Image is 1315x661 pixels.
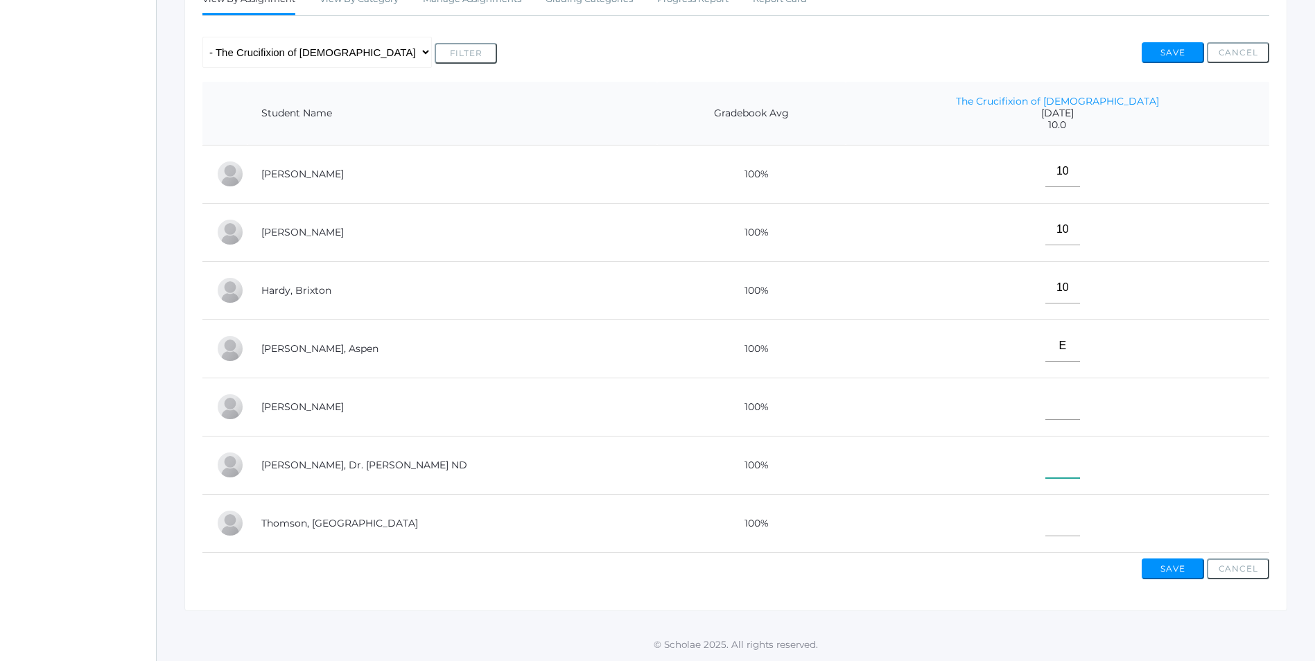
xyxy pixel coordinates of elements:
[657,494,846,552] td: 100%
[956,95,1159,107] a: The Crucifixion of [DEMOGRAPHIC_DATA]
[1142,558,1204,579] button: Save
[216,509,244,537] div: Everest Thomson
[216,451,244,479] div: Dr. Michael Lehman ND Lehman
[261,342,378,355] a: [PERSON_NAME], Aspen
[216,218,244,246] div: Nolan Gagen
[657,378,846,436] td: 100%
[657,82,846,146] th: Gradebook Avg
[261,517,418,529] a: Thomson, [GEOGRAPHIC_DATA]
[261,400,344,413] a: [PERSON_NAME]
[860,107,1255,119] span: [DATE]
[657,145,846,203] td: 100%
[247,82,657,146] th: Student Name
[657,319,846,378] td: 100%
[261,284,331,297] a: Hardy, Brixton
[435,43,497,64] button: Filter
[261,226,344,238] a: [PERSON_NAME]
[1142,42,1204,63] button: Save
[261,168,344,180] a: [PERSON_NAME]
[657,203,846,261] td: 100%
[216,160,244,188] div: Abby Backstrom
[261,459,467,471] a: [PERSON_NAME], Dr. [PERSON_NAME] ND
[1207,42,1269,63] button: Cancel
[216,276,244,304] div: Brixton Hardy
[657,436,846,494] td: 100%
[216,335,244,362] div: Aspen Hemingway
[1207,558,1269,579] button: Cancel
[860,119,1255,131] span: 10.0
[657,261,846,319] td: 100%
[216,393,244,421] div: Nico Hurley
[157,637,1315,651] p: © Scholae 2025. All rights reserved.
